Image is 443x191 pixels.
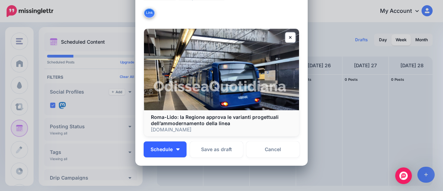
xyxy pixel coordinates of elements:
span: Schedule [151,147,173,152]
p: [DOMAIN_NAME] [151,127,292,133]
img: Roma-Lido: la Regione approva le varianti progettuali dell’ammodernamento della linea [144,29,299,110]
div: Open Intercom Messenger [395,167,412,184]
button: Schedule [144,141,187,157]
img: arrow-down-white.png [176,148,180,150]
button: Link [144,8,155,18]
button: Save as draft [190,141,243,157]
b: Roma-Lido: la Regione approva le varianti progettuali dell’ammodernamento della linea [151,114,279,126]
a: Cancel [246,141,299,157]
